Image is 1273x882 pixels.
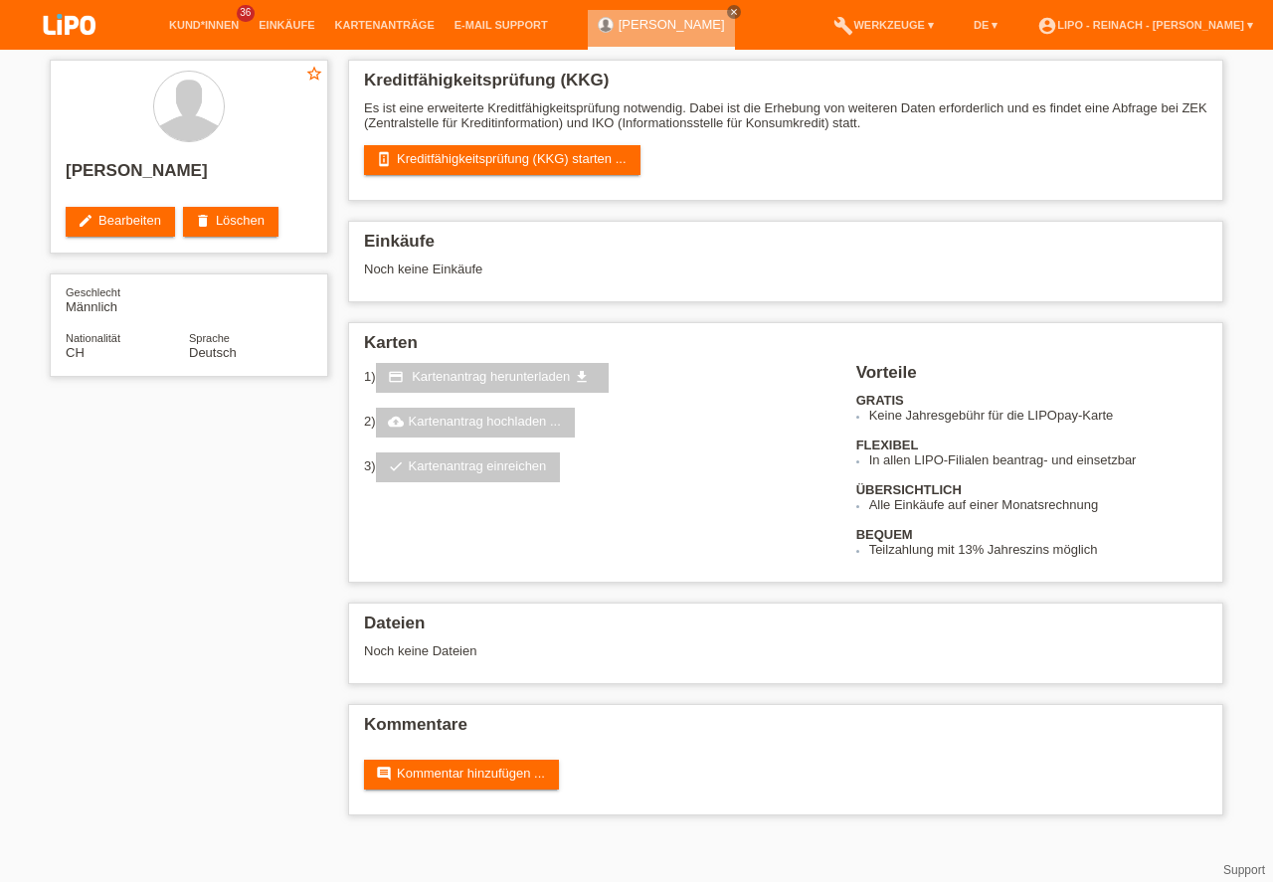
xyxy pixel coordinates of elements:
[249,19,324,31] a: Einkäufe
[376,151,392,167] i: perm_device_information
[159,19,249,31] a: Kund*innen
[305,65,323,83] i: star_border
[376,766,392,782] i: comment
[856,438,919,452] b: FLEXIBEL
[869,542,1207,557] li: Teilzahlung mit 13% Jahreszins möglich
[66,161,312,191] h2: [PERSON_NAME]
[1037,16,1057,36] i: account_circle
[325,19,445,31] a: Kartenanträge
[66,345,85,360] span: Schweiz
[364,100,1207,130] p: Es ist eine erweiterte Kreditfähigkeitsprüfung notwendig. Dabei ist die Erhebung von weiteren Dat...
[1223,863,1265,877] a: Support
[364,760,559,790] a: commentKommentar hinzufügen ...
[195,213,211,229] i: delete
[1027,19,1263,31] a: account_circleLIPO - Reinach - [PERSON_NAME] ▾
[388,369,404,385] i: credit_card
[727,5,741,19] a: close
[856,363,1207,393] h2: Vorteile
[412,369,570,384] span: Kartenantrag herunterladen
[237,5,255,22] span: 36
[364,145,640,175] a: perm_device_informationKreditfähigkeitsprüfung (KKG) starten ...
[66,286,120,298] span: Geschlecht
[364,614,1207,643] h2: Dateien
[66,207,175,237] a: editBearbeiten
[388,414,404,430] i: cloud_upload
[376,408,575,438] a: cloud_uploadKartenantrag hochladen ...
[66,284,189,314] div: Männlich
[869,497,1207,512] li: Alle Einkäufe auf einer Monatsrechnung
[305,65,323,86] a: star_border
[364,232,1207,262] h2: Einkäufe
[856,393,904,408] b: GRATIS
[376,452,561,482] a: checkKartenantrag einreichen
[364,333,1207,363] h2: Karten
[364,643,972,658] div: Noch keine Dateien
[823,19,944,31] a: buildWerkzeuge ▾
[66,332,120,344] span: Nationalität
[364,363,831,393] div: 1)
[364,408,831,438] div: 2)
[729,7,739,17] i: close
[833,16,853,36] i: build
[964,19,1007,31] a: DE ▾
[856,482,962,497] b: ÜBERSICHTLICH
[364,262,1207,291] div: Noch keine Einkäufe
[364,71,1207,100] h2: Kreditfähigkeitsprüfung (KKG)
[619,17,725,32] a: [PERSON_NAME]
[376,363,609,393] a: credit_card Kartenantrag herunterladen get_app
[388,458,404,474] i: check
[869,452,1207,467] li: In allen LIPO-Filialen beantrag- und einsetzbar
[78,213,93,229] i: edit
[856,527,913,542] b: BEQUEM
[445,19,558,31] a: E-Mail Support
[189,345,237,360] span: Deutsch
[869,408,1207,423] li: Keine Jahresgebühr für die LIPOpay-Karte
[574,369,590,385] i: get_app
[189,332,230,344] span: Sprache
[364,715,1207,745] h2: Kommentare
[183,207,278,237] a: deleteLöschen
[20,41,119,56] a: LIPO pay
[364,452,831,482] div: 3)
